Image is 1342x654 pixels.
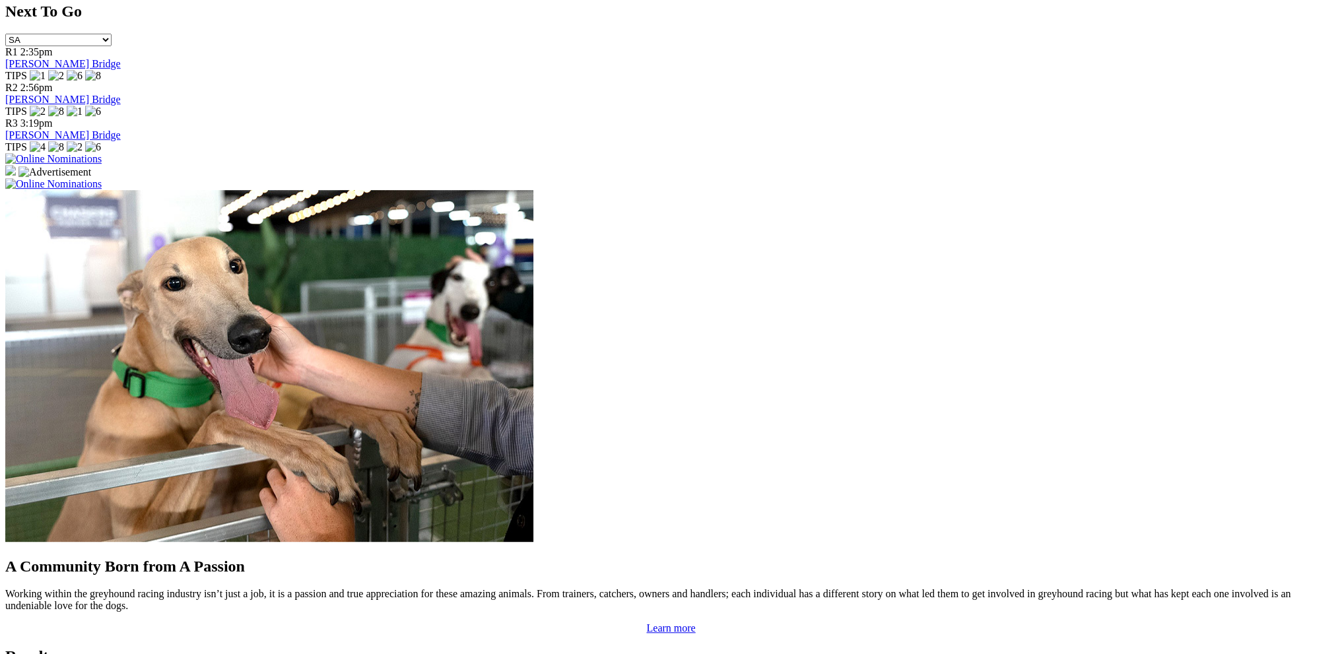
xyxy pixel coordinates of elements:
[5,106,27,117] span: TIPS
[5,165,16,176] img: 15187_Greyhounds_GreysPlayCentral_Resize_SA_WebsiteBanner_300x115_2025.jpg
[85,70,101,82] img: 8
[5,94,121,105] a: [PERSON_NAME] Bridge
[5,588,1337,612] p: Working within the greyhound racing industry isn’t just a job, it is a passion and true appreciat...
[5,3,1337,20] h2: Next To Go
[67,106,83,117] img: 1
[48,70,64,82] img: 2
[5,558,1337,575] h2: A Community Born from A Passion
[67,70,83,82] img: 6
[85,106,101,117] img: 6
[5,153,102,165] img: Online Nominations
[20,82,53,93] span: 2:56pm
[5,129,121,141] a: [PERSON_NAME] Bridge
[20,117,53,129] span: 3:19pm
[5,46,18,57] span: R1
[67,141,83,153] img: 2
[5,58,121,69] a: [PERSON_NAME] Bridge
[5,70,27,81] span: TIPS
[48,141,64,153] img: 8
[30,141,46,153] img: 4
[20,46,53,57] span: 2:35pm
[5,117,18,129] span: R3
[5,190,533,542] img: Westy_Cropped.jpg
[30,70,46,82] img: 1
[85,141,101,153] img: 6
[5,178,102,190] img: Online Nominations
[48,106,64,117] img: 8
[18,166,91,178] img: Advertisement
[5,141,27,152] span: TIPS
[30,106,46,117] img: 2
[5,82,18,93] span: R2
[646,622,695,634] a: Learn more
